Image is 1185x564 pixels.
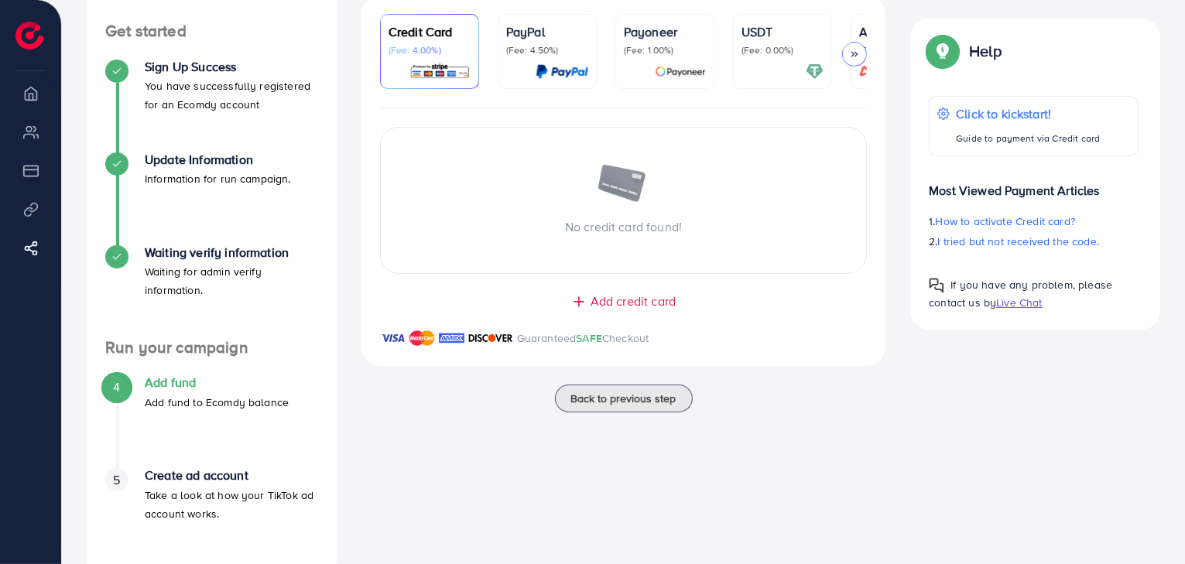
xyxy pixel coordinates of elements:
p: Waiting for admin verify information. [145,262,318,299]
img: card [409,63,471,80]
span: If you have any problem, please contact us by [929,277,1112,310]
li: Add fund [87,375,337,468]
img: brand [409,329,435,347]
p: No credit card found! [381,217,867,236]
p: Take a look at how your TikTok ad account works. [145,486,318,523]
p: 2. [929,232,1139,251]
span: SAFE [576,330,602,346]
p: USDT [741,22,824,41]
span: Back to previous step [571,391,676,406]
p: Information for run campaign. [145,169,291,188]
p: Airwallex [859,22,941,41]
p: Click to kickstart! [956,104,1100,123]
p: PayPal [506,22,588,41]
span: 4 [113,378,120,396]
h4: Run your campaign [87,338,337,357]
span: Live Chat [996,295,1042,310]
p: Payoneer [624,22,706,41]
p: (Fee: 4.00%) [389,44,471,56]
img: logo [15,22,43,50]
span: How to activate Credit card? [936,214,1075,229]
p: Guide to payment via Credit card [956,129,1100,148]
h4: Get started [87,22,337,41]
p: Add fund to Ecomdy balance [145,393,289,412]
p: Help [969,42,1002,60]
img: image [597,165,651,205]
img: Popup guide [929,278,944,293]
img: brand [468,329,513,347]
span: 5 [113,471,120,489]
img: card [536,63,588,80]
li: Waiting verify information [87,245,337,338]
img: Popup guide [929,37,957,65]
h4: Add fund [145,375,289,390]
p: (Fee: 4.50%) [506,44,588,56]
li: Create ad account [87,468,337,561]
h4: Waiting verify information [145,245,318,260]
h4: Sign Up Success [145,60,318,74]
span: I tried but not received the code. [938,234,1099,249]
button: Back to previous step [555,385,693,412]
li: Sign Up Success [87,60,337,152]
img: card [655,63,706,80]
h4: Create ad account [145,468,318,483]
p: Credit Card [389,22,471,41]
span: Add credit card [591,292,676,310]
img: brand [439,329,464,347]
p: (Fee: 0.00%) [741,44,824,56]
img: card [806,63,824,80]
p: 1. [929,212,1139,231]
li: Update Information [87,152,337,245]
p: Most Viewed Payment Articles [929,169,1139,200]
img: brand [380,329,406,347]
p: Guaranteed Checkout [517,329,649,347]
p: You have successfully registered for an Ecomdy account [145,77,318,114]
iframe: Chat [1119,494,1173,552]
img: card [855,63,941,80]
h4: Update Information [145,152,291,167]
p: (Fee: 1.00%) [624,44,706,56]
